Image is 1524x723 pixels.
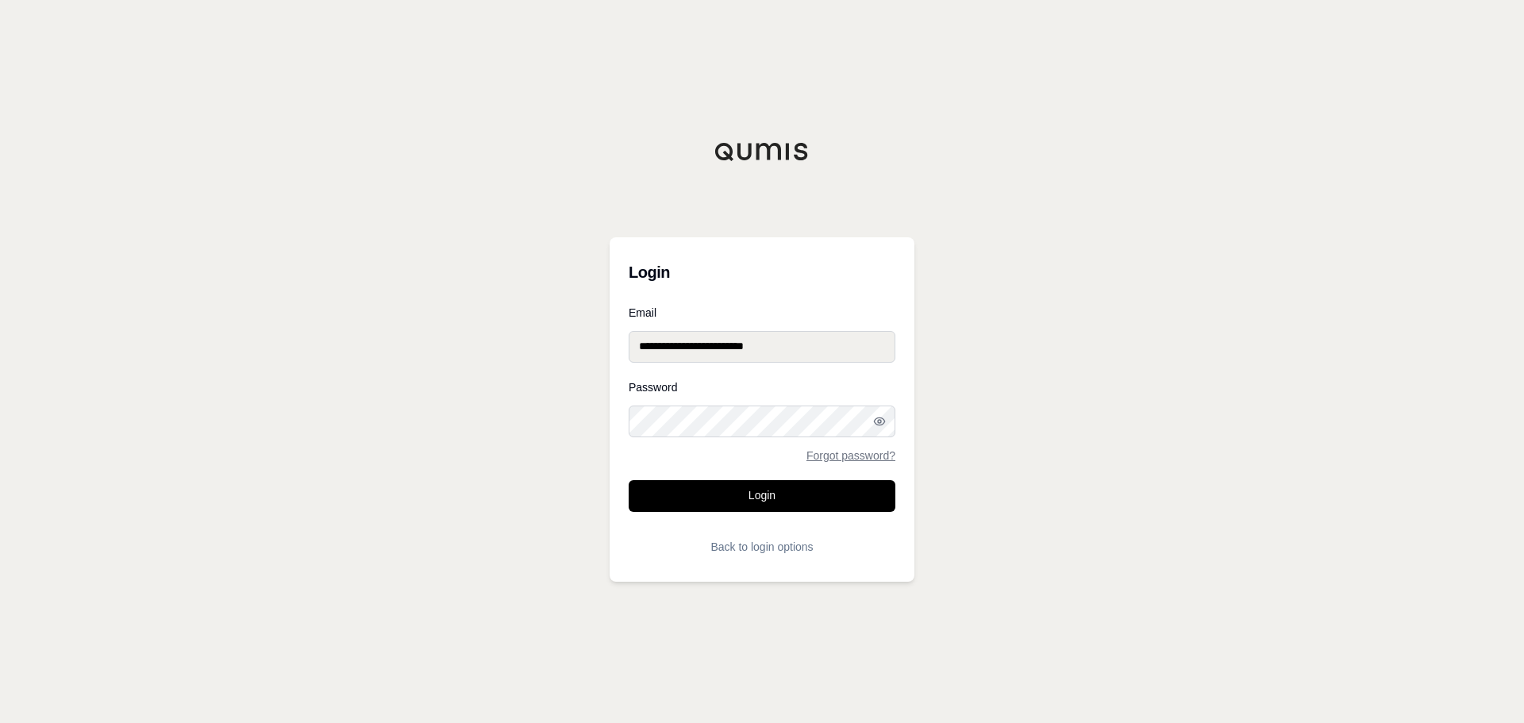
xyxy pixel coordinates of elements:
img: Qumis [714,142,810,161]
label: Email [629,307,895,318]
h3: Login [629,256,895,288]
a: Forgot password? [806,450,895,461]
button: Back to login options [629,531,895,563]
button: Login [629,480,895,512]
label: Password [629,382,895,393]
